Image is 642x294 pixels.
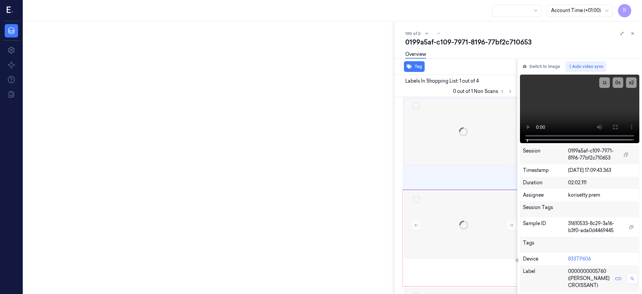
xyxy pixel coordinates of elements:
div: 02:02.111 [568,179,636,186]
div: 833TP606 [568,256,636,263]
button: Switch to image [520,61,563,72]
button: Select row [413,103,419,109]
span: 190 of 0 [405,31,421,36]
button: Select row [413,196,420,203]
div: Duration [523,179,568,186]
div: Session [523,148,568,162]
button: Tag [404,61,425,72]
div: 0199a5af-c109-7971-8196-77bf2c710653 [405,37,637,47]
div: korisetty prem [568,192,636,199]
div: Assignee [523,192,568,199]
span: 31610533-8c29-3a16-b3f0-ada0d4469445 [568,220,625,234]
div: Tags [523,239,568,250]
button: 0s [613,77,623,88]
span: 0 out of 1 Non Scans [453,87,514,95]
span: Labels In Shopping List: 1 out of 4 [405,78,479,85]
button: x2 [626,77,637,88]
div: Label [523,268,568,289]
div: Session Tags [523,204,568,215]
span: 0199a5af-c109-7971-8196-77bf2c710653 [568,148,620,162]
div: Device [523,256,568,263]
div: Timestamp [523,167,568,174]
div: [DATE] 17:09:43.363 [568,167,636,174]
a: Overview [405,51,426,59]
button: Auto video sync [565,61,606,72]
div: Sample ID [523,220,568,234]
button: R [618,4,631,17]
span: 0000000005760 ([PERSON_NAME] CROISSANT) [568,268,610,289]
